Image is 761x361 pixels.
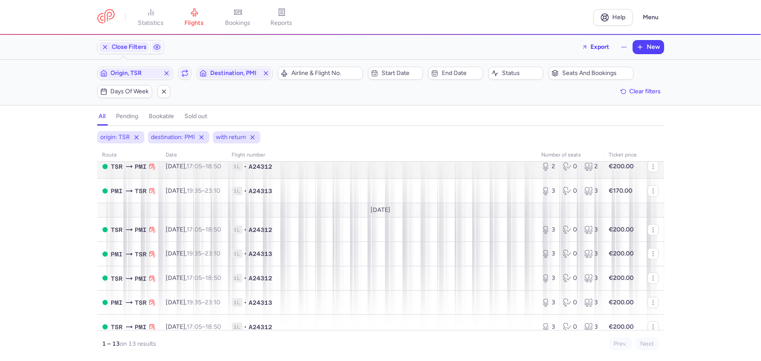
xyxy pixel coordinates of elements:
[249,249,273,258] span: A24313
[594,9,633,26] a: Help
[197,67,273,80] button: Destination, PMI
[562,70,631,77] span: Seats and bookings
[187,274,222,282] span: –
[591,44,610,50] span: Export
[166,274,222,282] span: [DATE],
[111,88,149,95] span: Days of week
[232,323,242,331] span: 1L
[584,323,599,331] div: 3
[185,19,204,27] span: flights
[630,88,661,95] span: Clear filters
[278,67,363,80] button: Airline & Flight No.
[244,249,247,258] span: •
[138,19,164,27] span: statistics
[187,250,221,257] span: –
[166,163,222,170] span: [DATE],
[187,187,221,194] span: –
[187,226,222,233] span: –
[149,112,174,120] h4: bookable
[116,112,139,120] h4: pending
[225,19,251,27] span: bookings
[185,112,208,120] h4: sold out
[206,163,222,170] time: 18:50
[244,187,247,195] span: •
[563,187,577,195] div: 0
[205,187,221,194] time: 23:10
[502,70,540,77] span: Status
[135,298,147,307] span: TSR
[232,249,242,258] span: 1L
[120,340,157,347] span: on 13 results
[111,70,160,77] span: Origin, TSR
[609,163,634,170] strong: €200.00
[166,323,222,330] span: [DATE],
[563,162,577,171] div: 0
[542,162,556,171] div: 2
[609,250,634,257] strong: €200.00
[206,323,222,330] time: 18:50
[249,225,273,234] span: A24312
[563,298,577,307] div: 0
[187,250,202,257] time: 19:35
[98,41,150,54] button: Close Filters
[609,337,632,351] button: Prev.
[249,187,273,195] span: A24313
[216,133,246,142] span: with return
[244,274,247,283] span: •
[111,322,123,332] span: TSR
[111,186,123,196] span: Son Sant Joan Airport, Palma, Spain
[135,225,147,235] span: PMI
[205,250,221,257] time: 23:10
[111,274,123,283] span: TSR
[584,225,599,234] div: 3
[187,187,202,194] time: 19:35
[173,8,216,27] a: flights
[206,226,222,233] time: 18:50
[618,85,664,98] button: Clear filters
[187,323,202,330] time: 17:05
[232,274,242,283] span: 1L
[232,162,242,171] span: 1L
[97,67,173,80] button: Origin, TSR
[584,274,599,283] div: 3
[101,133,130,142] span: origin: TSR
[187,163,202,170] time: 17:05
[442,70,480,77] span: End date
[488,67,543,80] button: Status
[549,67,634,80] button: Seats and bookings
[584,162,599,171] div: 2
[97,85,152,98] button: Days of week
[647,44,660,51] span: New
[166,299,221,306] span: [DATE],
[563,274,577,283] div: 0
[638,9,664,26] button: Menu
[636,337,659,351] button: Next
[249,162,273,171] span: A24312
[135,186,147,196] span: Timisoara (traian Vuia) International, Timişoara, Romania
[166,187,221,194] span: [DATE],
[187,299,202,306] time: 19:35
[187,163,222,170] span: –
[612,14,625,20] span: Help
[368,67,423,80] button: Start date
[99,112,106,120] h4: all
[291,70,360,77] span: Airline & Flight No.
[584,249,599,258] div: 3
[161,149,227,162] th: date
[187,323,222,330] span: –
[227,149,536,162] th: Flight number
[232,298,242,307] span: 1L
[166,250,221,257] span: [DATE],
[244,162,247,171] span: •
[102,188,108,194] span: OPEN
[609,226,634,233] strong: €200.00
[205,299,221,306] time: 23:10
[542,187,556,195] div: 3
[112,44,147,51] span: Close Filters
[249,274,273,283] span: A24312
[102,340,120,347] strong: 1 – 13
[563,249,577,258] div: 0
[166,226,222,233] span: [DATE],
[584,187,599,195] div: 3
[111,162,123,171] span: Timisoara (traian Vuia) International, Timişoara, Romania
